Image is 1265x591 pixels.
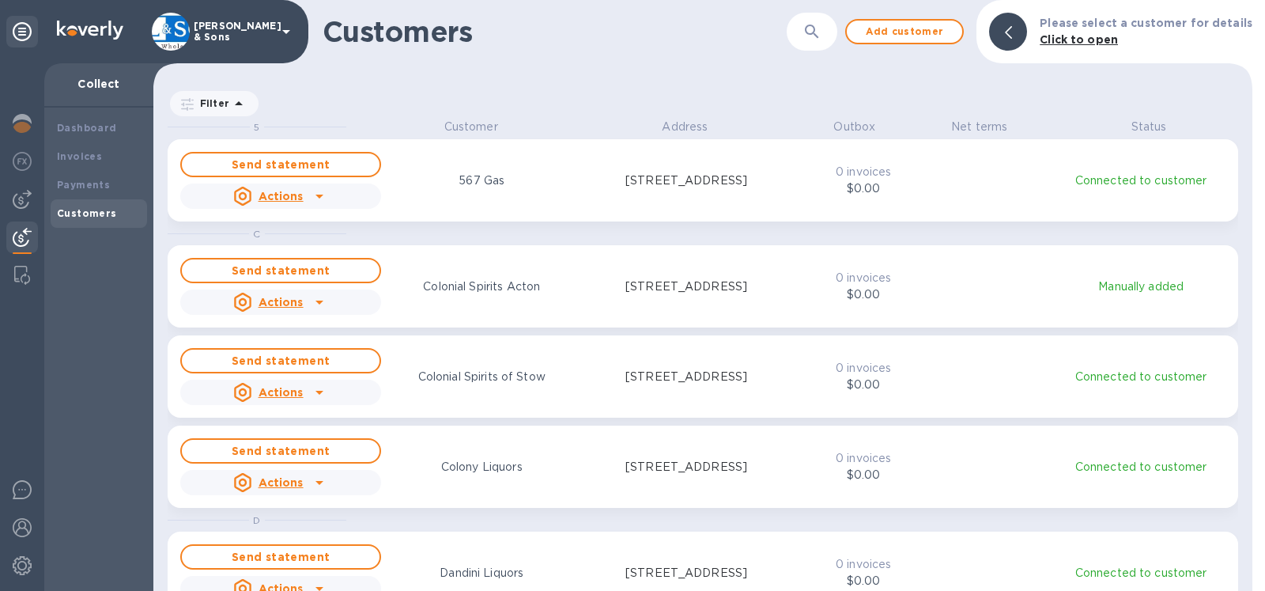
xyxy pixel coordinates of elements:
[625,369,747,385] p: [STREET_ADDRESS]
[823,270,904,286] p: 0 invoices
[440,565,523,582] p: Dandini Liquors
[180,152,381,177] button: Send statement
[859,22,950,41] span: Add customer
[180,258,381,283] button: Send statement
[823,467,904,483] p: $0.00
[1040,17,1252,29] b: Please select a customer for details
[168,426,1238,508] button: Send statementActionsColony Liquors[STREET_ADDRESS]0 invoices$0.00Connected to customer
[823,286,904,303] p: $0.00
[254,121,259,133] span: 5
[168,245,1238,328] button: Send statementActionsColonial Spirits Acton[STREET_ADDRESS]0 invoices$0.00Manually added
[625,565,747,582] p: [STREET_ADDRESS]
[1059,119,1238,135] p: Status
[423,278,540,295] p: Colonial Spirits Acton
[57,76,141,92] p: Collect
[57,207,117,219] b: Customers
[441,459,523,475] p: Colony Liquors
[1056,565,1225,582] p: Connected to customer
[194,21,273,43] p: [PERSON_NAME] & Sons
[194,97,229,110] p: Filter
[823,164,904,180] p: 0 invoices
[823,180,904,197] p: $0.00
[57,21,123,40] img: Logo
[13,152,32,171] img: Foreign exchange
[625,459,747,475] p: [STREET_ADDRESS]
[823,360,904,377] p: 0 invoices
[1056,459,1225,475] p: Connected to customer
[625,278,747,295] p: [STREET_ADDRESS]
[382,119,561,135] p: Customer
[823,377,904,393] p: $0.00
[323,15,734,48] h1: Customers
[57,179,110,191] b: Payments
[823,450,904,467] p: 0 invoices
[259,190,304,203] u: Actions
[625,172,747,189] p: [STREET_ADDRESS]
[180,438,381,464] button: Send statement
[823,573,904,589] p: $0.00
[57,122,117,134] b: Dashboard
[810,119,899,135] p: Outbox
[259,476,304,489] u: Actions
[1056,172,1225,189] p: Connected to customer
[259,386,304,399] u: Actions
[259,296,304,309] u: Actions
[823,556,904,573] p: 0 invoices
[180,544,381,570] button: Send statement
[1053,278,1229,295] p: Manually added
[935,119,1024,135] p: Net terms
[6,16,38,47] div: Unpin categories
[57,150,102,162] b: Invoices
[1040,33,1118,46] b: Click to open
[596,119,775,135] p: Address
[168,139,1238,222] button: Send statementActions567 Gas[STREET_ADDRESS]0 invoices$0.00Connected to customer
[194,261,367,280] span: Send statement
[194,155,367,174] span: Send statement
[194,547,367,566] span: Send statement
[418,369,546,385] p: Colonial Spirits of Stow
[253,514,260,526] span: D
[845,19,964,44] button: Add customer
[194,441,367,460] span: Send statement
[253,228,260,240] span: C
[459,172,504,189] p: 567 Gas
[168,119,1252,591] div: grid
[1056,369,1225,385] p: Connected to customer
[180,348,381,373] button: Send statement
[194,351,367,370] span: Send statement
[168,335,1238,418] button: Send statementActionsColonial Spirits of Stow[STREET_ADDRESS]0 invoices$0.00Connected to customer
